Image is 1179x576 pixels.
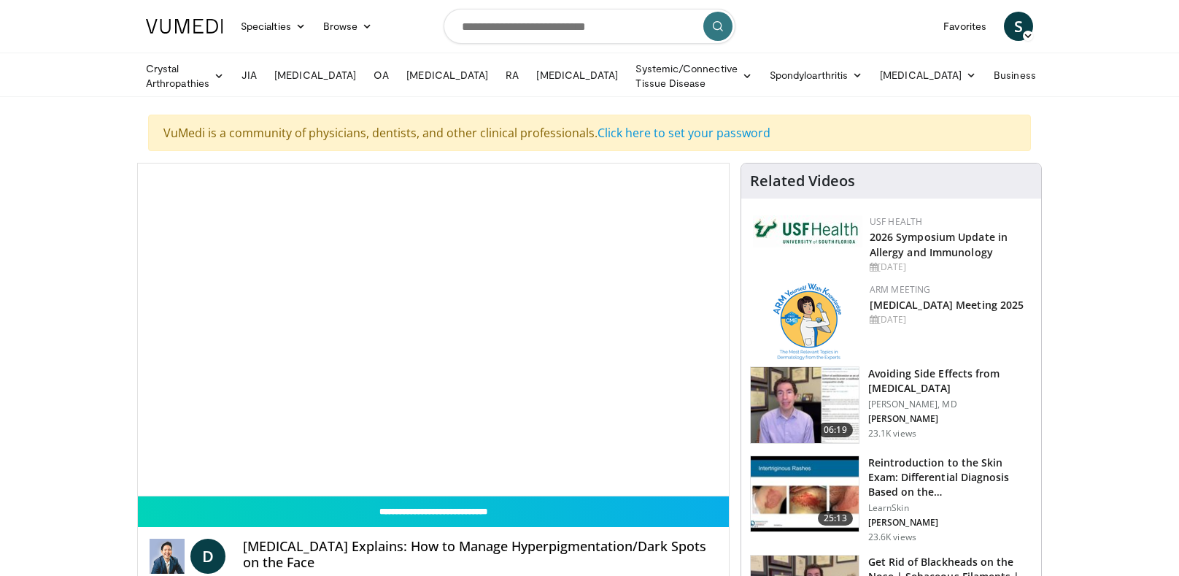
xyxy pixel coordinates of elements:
p: [PERSON_NAME] [868,517,1032,529]
a: Favorites [935,12,995,41]
h3: Reintroduction to the Skin Exam: Differential Diagnosis Based on the… [868,456,1032,499]
a: Spondyloarthritis [761,61,871,90]
a: Specialties [232,12,314,41]
div: [DATE] [870,261,1029,274]
a: USF Health [870,215,923,228]
p: LearnSkin [868,502,1032,514]
h4: [MEDICAL_DATA] Explains: How to Manage Hyperpigmentation/Dark Spots on the Face [243,539,717,570]
div: VuMedi is a community of physicians, dentists, and other clinical professionals. [148,115,1031,151]
input: Search topics, interventions [444,9,735,44]
img: VuMedi Logo [146,19,223,34]
span: 06:19 [818,423,853,437]
span: 25:13 [818,511,853,526]
h3: Avoiding Side Effects from [MEDICAL_DATA] [868,366,1032,396]
video-js: Video Player [138,164,729,496]
a: 2026 Symposium Update in Allergy and Immunology [870,230,1008,259]
a: 25:13 Reintroduction to the Skin Exam: Differential Diagnosis Based on the… LearnSkin [PERSON_NAM... [750,456,1032,543]
a: Crystal Arthropathies [137,61,233,91]
p: 23.6K views [868,531,916,543]
a: [MEDICAL_DATA] [527,61,627,90]
a: 06:19 Avoiding Side Effects from [MEDICAL_DATA] [PERSON_NAME], MD [PERSON_NAME] 23.1K views [750,366,1032,444]
a: Business [985,61,1059,90]
h4: Related Videos [750,172,855,190]
img: 6f9900f7-f6e7-4fd7-bcbb-2a1dc7b7d476.150x105_q85_crop-smart_upscale.jpg [751,367,859,443]
img: Daniel Sugai, MD [150,539,185,574]
img: 6ba8804a-8538-4002-95e7-a8f8012d4a11.png.150x105_q85_autocrop_double_scale_upscale_version-0.2.jpg [753,215,862,247]
a: [MEDICAL_DATA] [266,61,365,90]
a: Click here to set your password [598,125,770,141]
p: [PERSON_NAME] [868,413,1032,425]
a: [MEDICAL_DATA] [871,61,985,90]
a: [MEDICAL_DATA] Meeting 2025 [870,298,1024,312]
a: ARM Meeting [870,283,931,296]
p: [PERSON_NAME], MD [868,399,1032,410]
div: [DATE] [870,313,1029,326]
a: JIA [233,61,266,90]
a: Systemic/Connective Tissue Disease [627,61,760,91]
a: RA [497,61,527,90]
a: Browse [314,12,382,41]
img: 022c50fb-a848-4cac-a9d8-ea0906b33a1b.150x105_q85_crop-smart_upscale.jpg [751,456,859,532]
a: S [1004,12,1033,41]
a: OA [365,61,398,90]
p: 23.1K views [868,428,916,439]
a: D [190,539,225,574]
img: 89a28c6a-718a-466f-b4d1-7c1f06d8483b.png.150x105_q85_autocrop_double_scale_upscale_version-0.2.png [773,283,841,360]
a: [MEDICAL_DATA] [398,61,497,90]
